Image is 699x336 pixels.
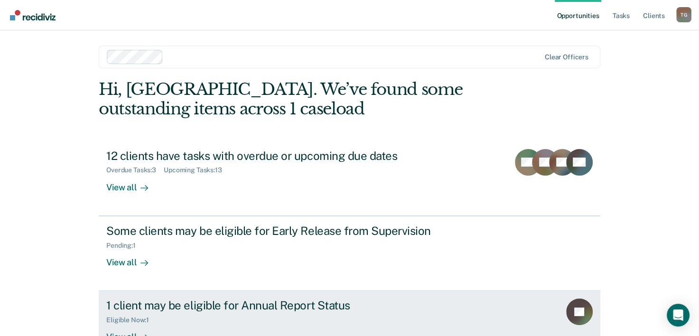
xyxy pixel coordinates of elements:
div: Hi, [GEOGRAPHIC_DATA]. We’ve found some outstanding items across 1 caseload [99,80,500,119]
button: Profile dropdown button [676,7,691,22]
a: 12 clients have tasks with overdue or upcoming due datesOverdue Tasks:3Upcoming Tasks:13View all [99,141,600,216]
div: T G [676,7,691,22]
div: Overdue Tasks : 3 [106,166,164,174]
div: Upcoming Tasks : 13 [164,166,230,174]
div: View all [106,249,159,268]
div: 1 client may be eligible for Annual Report Status [106,299,439,312]
div: Pending : 1 [106,242,143,250]
a: Some clients may be eligible for Early Release from SupervisionPending:1View all [99,216,600,291]
div: View all [106,174,159,193]
div: Clear officers [545,53,588,61]
div: Some clients may be eligible for Early Release from Supervision [106,224,439,238]
div: Eligible Now : 1 [106,316,157,324]
div: Open Intercom Messenger [667,304,690,327]
div: 12 clients have tasks with overdue or upcoming due dates [106,149,439,163]
img: Recidiviz [10,10,56,20]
